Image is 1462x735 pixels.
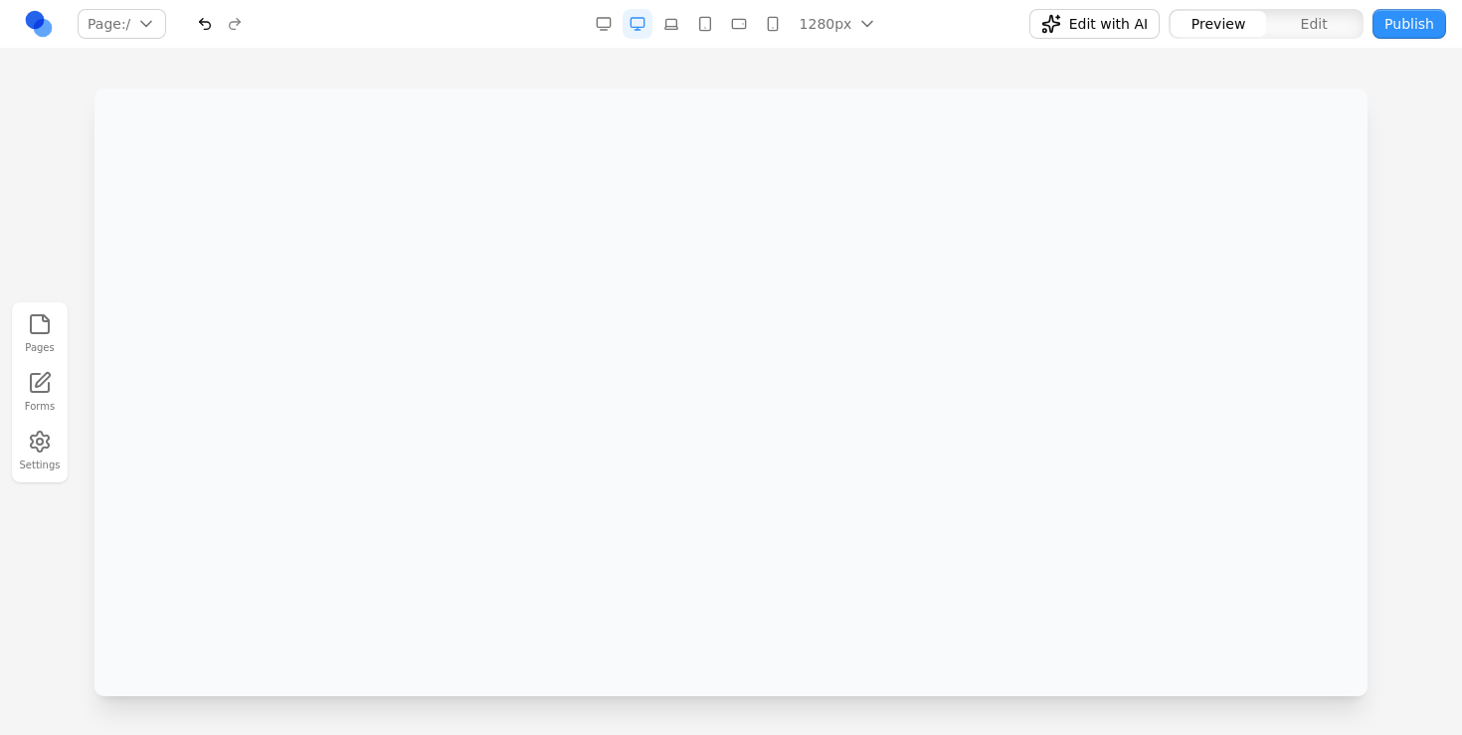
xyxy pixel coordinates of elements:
a: Forms [18,367,62,418]
button: Tablet [690,9,720,39]
button: Page:/ [78,9,166,39]
button: Desktop [623,9,652,39]
span: Edit [1301,14,1328,34]
button: Mobile Landscape [724,9,754,39]
button: Laptop [656,9,686,39]
button: Mobile [758,9,788,39]
button: Publish [1372,9,1446,39]
button: Settings [18,426,62,476]
button: 1280px [792,9,882,39]
button: Pages [18,308,62,359]
button: Edit with AI [1029,9,1160,39]
button: Desktop Wide [589,9,619,39]
iframe: Preview [94,89,1368,696]
span: Edit with AI [1069,14,1148,34]
span: Preview [1191,14,1246,34]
